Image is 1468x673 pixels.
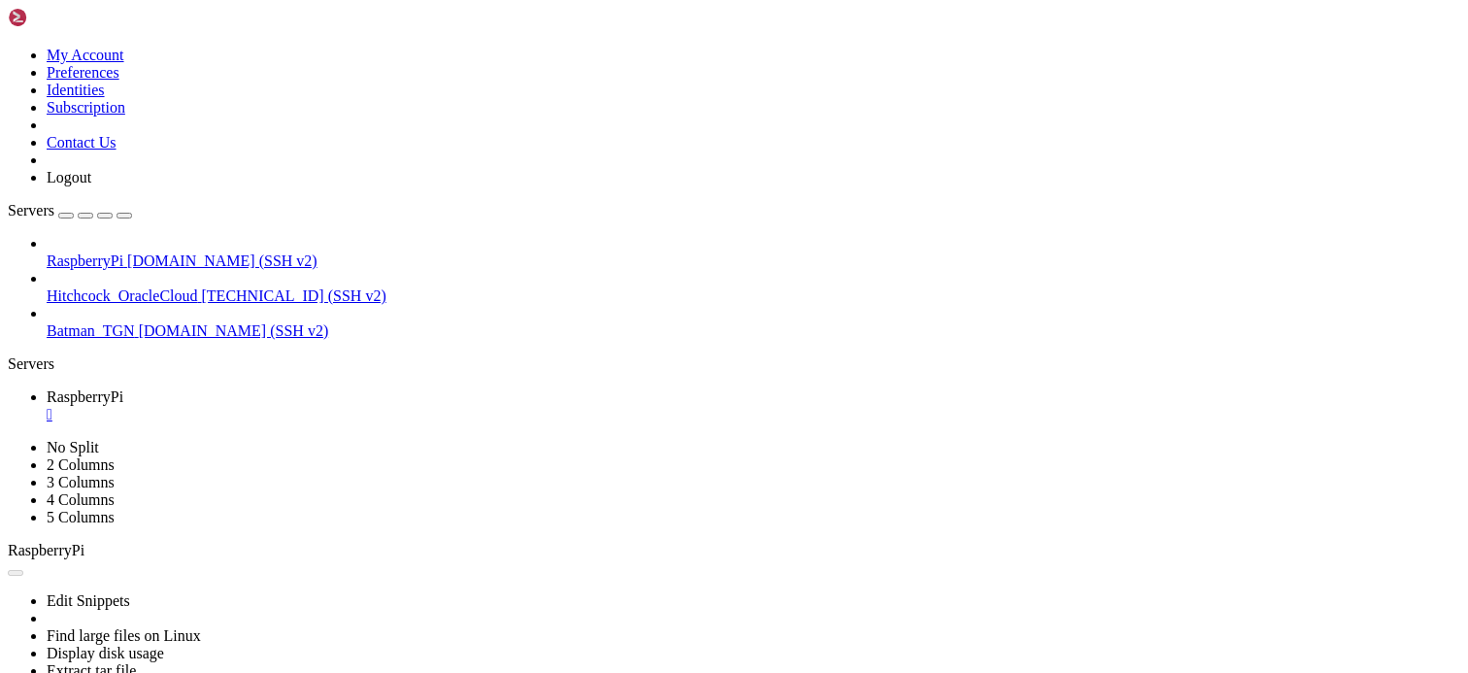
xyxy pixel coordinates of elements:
[8,355,1460,373] div: Servers
[47,474,115,490] a: 3 Columns
[47,169,91,185] a: Logout
[47,509,115,525] a: 5 Columns
[8,202,132,219] a: Servers
[47,456,115,473] a: 2 Columns
[47,287,198,304] span: Hitchcock_OracleCloud
[47,64,119,81] a: Preferences
[8,202,54,219] span: Servers
[47,592,130,609] a: Edit Snippets
[139,322,329,339] span: [DOMAIN_NAME] (SSH v2)
[47,134,117,151] a: Contact Us
[47,252,1460,270] a: RaspberryPi [DOMAIN_NAME] (SSH v2)
[47,627,201,644] a: Find large files on Linux
[47,322,135,339] span: Batman_TGN
[47,645,164,661] a: Display disk usage
[47,270,1460,305] li: Hitchcock_OracleCloud [TECHNICAL_ID] (SSH v2)
[47,491,115,508] a: 4 Columns
[47,287,1460,305] a: Hitchcock_OracleCloud [TECHNICAL_ID] (SSH v2)
[47,406,1460,423] a: 
[47,235,1460,270] li: RaspberryPi [DOMAIN_NAME] (SSH v2)
[47,47,124,63] a: My Account
[47,388,123,405] span: RaspberryPi
[47,82,105,98] a: Identities
[47,305,1460,340] li: Batman_TGN [DOMAIN_NAME] (SSH v2)
[8,542,84,558] span: RaspberryPi
[47,252,123,269] span: RaspberryPi
[47,439,99,455] a: No Split
[47,388,1460,423] a: RaspberryPi
[47,322,1460,340] a: Batman_TGN [DOMAIN_NAME] (SSH v2)
[202,287,386,304] span: [TECHNICAL_ID] (SSH v2)
[8,8,119,27] img: Shellngn
[127,252,317,269] span: [DOMAIN_NAME] (SSH v2)
[47,99,125,116] a: Subscription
